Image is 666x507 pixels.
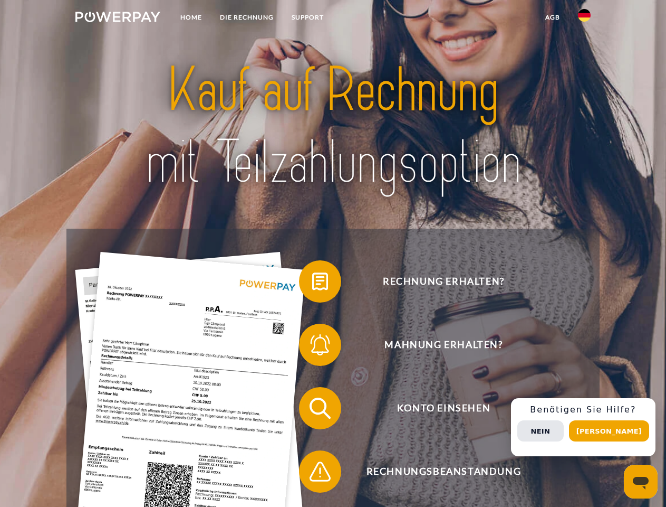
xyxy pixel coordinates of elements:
button: [PERSON_NAME] [569,420,649,442]
button: Mahnung erhalten? [299,324,573,366]
a: DIE RECHNUNG [211,8,283,27]
a: Home [171,8,211,27]
span: Konto einsehen [314,387,573,429]
span: Mahnung erhalten? [314,324,573,366]
a: SUPPORT [283,8,333,27]
img: qb_bell.svg [307,332,333,358]
span: Rechnungsbeanstandung [314,450,573,493]
button: Rechnungsbeanstandung [299,450,573,493]
img: qb_bill.svg [307,268,333,295]
iframe: Schaltfläche zum Öffnen des Messaging-Fensters [624,465,658,499]
img: de [578,9,591,22]
img: logo-powerpay-white.svg [75,12,160,22]
button: Nein [517,420,564,442]
img: title-powerpay_de.svg [101,51,565,202]
a: agb [536,8,569,27]
button: Konto einsehen [299,387,573,429]
img: qb_search.svg [307,395,333,421]
img: qb_warning.svg [307,458,333,485]
button: Rechnung erhalten? [299,260,573,303]
span: Rechnung erhalten? [314,260,573,303]
h3: Benötigen Sie Hilfe? [517,405,649,415]
div: Schnellhilfe [511,398,655,456]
